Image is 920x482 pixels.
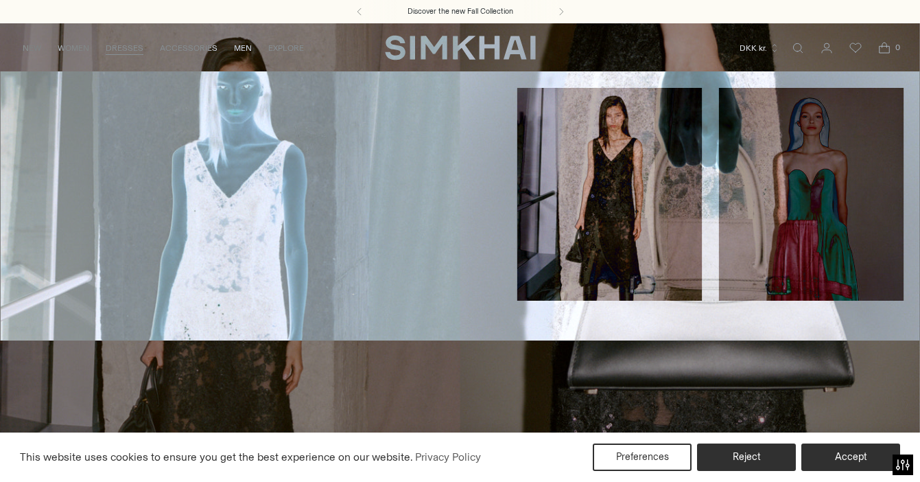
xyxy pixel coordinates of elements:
a: Open search modal [784,34,812,62]
button: Reject [697,444,796,471]
a: MEN [234,33,252,63]
a: SIMKHAI [385,34,536,61]
button: DKK kr. [740,33,779,63]
a: Discover the new Fall Collection [408,6,513,17]
a: Go to the account page [813,34,840,62]
a: NEW [23,33,41,63]
a: EXPLORE [268,33,304,63]
a: ACCESSORIES [160,33,217,63]
a: WOMEN [58,33,89,63]
a: Privacy Policy (opens in a new tab) [413,447,483,468]
button: Preferences [593,444,692,471]
a: Wishlist [842,34,869,62]
span: This website uses cookies to ensure you get the best experience on our website. [20,450,413,463]
button: Accept [801,444,900,471]
span: 0 [891,41,904,54]
a: Open cart modal [871,34,898,62]
a: DRESSES [106,33,143,63]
